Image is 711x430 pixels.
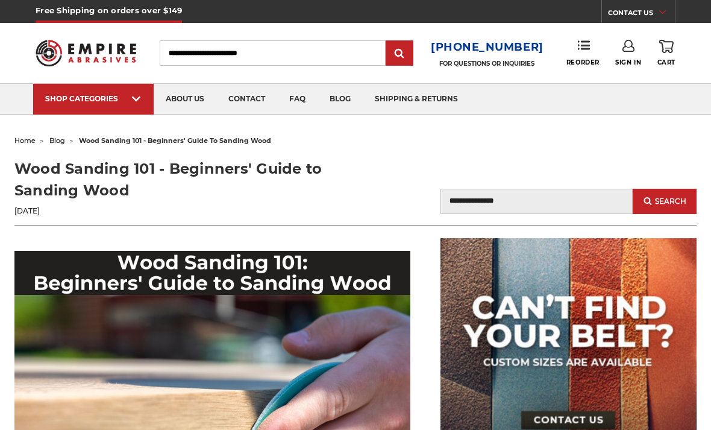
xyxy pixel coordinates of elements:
a: Reorder [566,40,600,66]
a: [PHONE_NUMBER] [431,39,543,56]
span: Reorder [566,58,600,66]
a: faq [277,84,318,115]
span: Search [655,197,686,206]
p: [DATE] [14,206,347,217]
div: SHOP CATEGORIES [45,94,142,103]
p: FOR QUESTIONS OR INQUIRIES [431,60,543,68]
a: blog [318,84,363,115]
input: Submit [387,42,412,66]
a: Cart [657,40,675,66]
a: about us [154,84,216,115]
a: home [14,136,36,145]
a: CONTACT US [608,6,675,23]
span: Sign In [615,58,641,66]
button: Search [633,189,697,214]
span: Cart [657,58,675,66]
img: Empire Abrasives [36,33,136,72]
h1: Wood Sanding 101 - Beginners' Guide to Sanding Wood [14,158,347,201]
a: shipping & returns [363,84,470,115]
span: wood sanding 101 - beginners' guide to sanding wood [79,136,271,145]
a: contact [216,84,277,115]
a: blog [49,136,65,145]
